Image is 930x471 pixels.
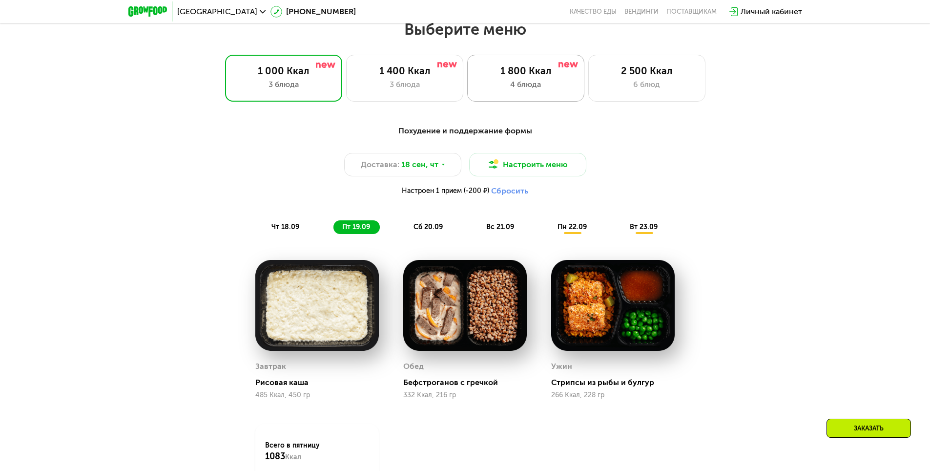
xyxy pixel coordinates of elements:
[599,79,695,90] div: 6 блюд
[741,6,802,18] div: Личный кабинет
[270,6,356,18] a: [PHONE_NUMBER]
[491,186,528,196] button: Сбросить
[477,65,574,77] div: 1 800 Ккал
[255,378,387,387] div: Рисовая каша
[342,223,370,231] span: пт 19.09
[265,441,369,462] div: Всего в пятницу
[486,223,514,231] span: вс 21.09
[551,391,675,399] div: 266 Ккал, 228 гр
[403,359,424,374] div: Обед
[271,223,299,231] span: чт 18.09
[403,378,535,387] div: Бефстроганов с гречкой
[285,453,301,461] span: Ккал
[402,188,489,194] span: Настроен 1 прием (-200 ₽)
[361,159,399,171] span: Доставка:
[255,391,379,399] div: 485 Ккал, 450 гр
[551,359,572,374] div: Ужин
[176,125,754,137] div: Похудение и поддержание формы
[477,79,574,90] div: 4 блюда
[469,153,586,176] button: Настроить меню
[403,391,527,399] div: 332 Ккал, 216 гр
[570,8,617,16] a: Качество еды
[401,159,438,171] span: 18 сен, чт
[827,419,911,438] div: Заказать
[31,20,899,39] h2: Выберите меню
[235,79,332,90] div: 3 блюда
[265,451,285,462] span: 1083
[356,79,453,90] div: 3 блюда
[551,378,682,387] div: Стрипсы из рыбы и булгур
[558,223,587,231] span: пн 22.09
[356,65,453,77] div: 1 400 Ккал
[599,65,695,77] div: 2 500 Ккал
[630,223,658,231] span: вт 23.09
[177,8,257,16] span: [GEOGRAPHIC_DATA]
[255,359,286,374] div: Завтрак
[624,8,659,16] a: Вендинги
[235,65,332,77] div: 1 000 Ккал
[666,8,717,16] div: поставщикам
[413,223,443,231] span: сб 20.09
